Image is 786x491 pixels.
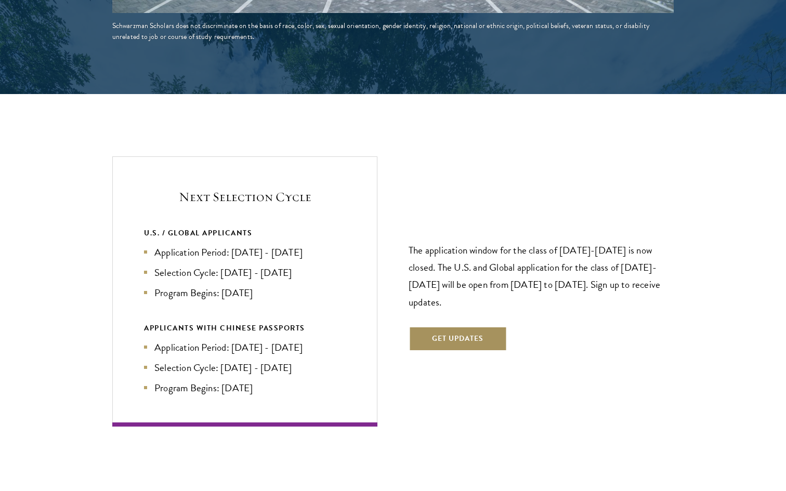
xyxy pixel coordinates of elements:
[112,20,674,42] div: Schwarzman Scholars does not discriminate on the basis of race, color, sex, sexual orientation, g...
[144,340,346,355] li: Application Period: [DATE] - [DATE]
[409,242,674,310] p: The application window for the class of [DATE]-[DATE] is now closed. The U.S. and Global applicat...
[144,285,346,300] li: Program Begins: [DATE]
[144,188,346,206] h5: Next Selection Cycle
[144,322,346,335] div: APPLICANTS WITH CHINESE PASSPORTS
[144,380,346,395] li: Program Begins: [DATE]
[409,326,507,351] button: Get Updates
[144,227,346,240] div: U.S. / GLOBAL APPLICANTS
[144,265,346,280] li: Selection Cycle: [DATE] - [DATE]
[144,245,346,260] li: Application Period: [DATE] - [DATE]
[144,360,346,375] li: Selection Cycle: [DATE] - [DATE]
